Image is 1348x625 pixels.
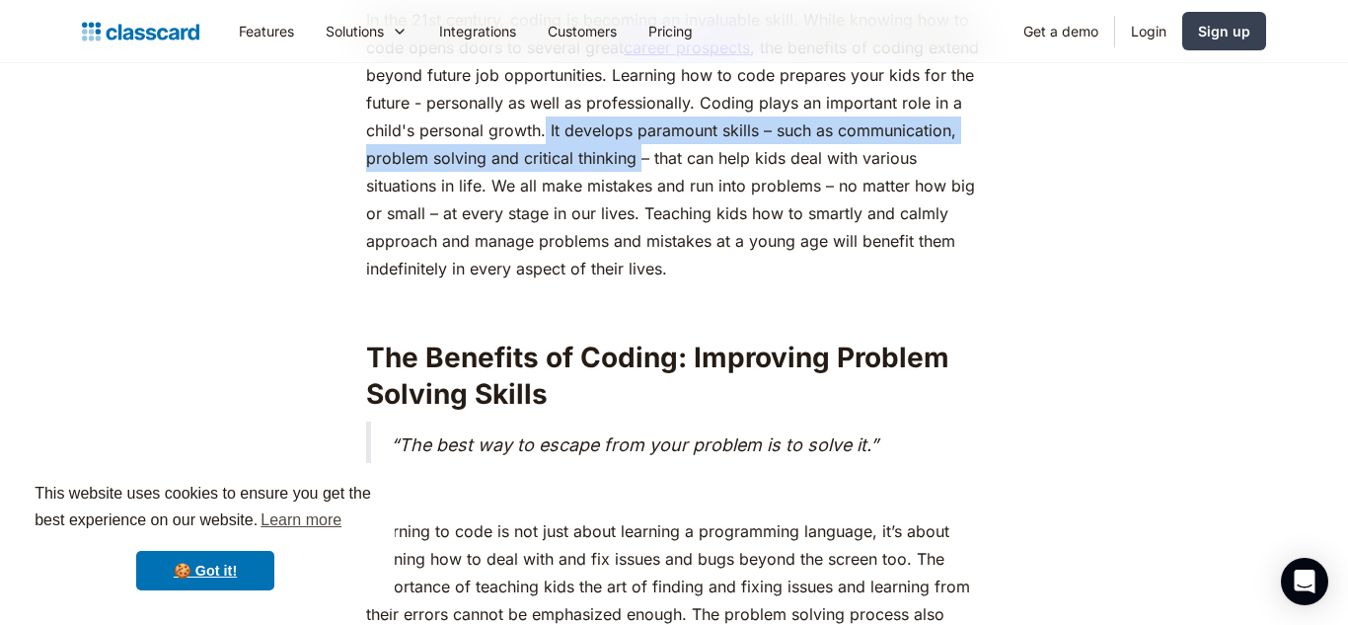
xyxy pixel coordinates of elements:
[366,6,981,282] p: In the 21st century, coding is becoming an invaluable skill. While knowing how to code opens door...
[532,9,633,53] a: Customers
[136,551,274,590] a: dismiss cookie message
[423,9,532,53] a: Integrations
[326,21,384,41] div: Solutions
[1281,558,1328,605] div: Open Intercom Messenger
[633,9,709,53] a: Pricing
[82,18,199,45] a: home
[1198,21,1250,41] div: Sign up
[1008,9,1114,53] a: Get a demo
[258,506,344,535] a: learn more about cookies
[391,434,878,455] em: “The best way to escape from your problem is to solve it.”
[16,463,395,609] div: cookieconsent
[310,9,423,53] div: Solutions
[366,292,981,320] p: ‍
[366,340,981,412] h2: The Benefits of Coding: Improving Problem Solving Skills
[223,9,310,53] a: Features
[1182,12,1266,50] a: Sign up
[35,482,376,535] span: This website uses cookies to ensure you get the best experience on our website.
[1115,9,1182,53] a: Login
